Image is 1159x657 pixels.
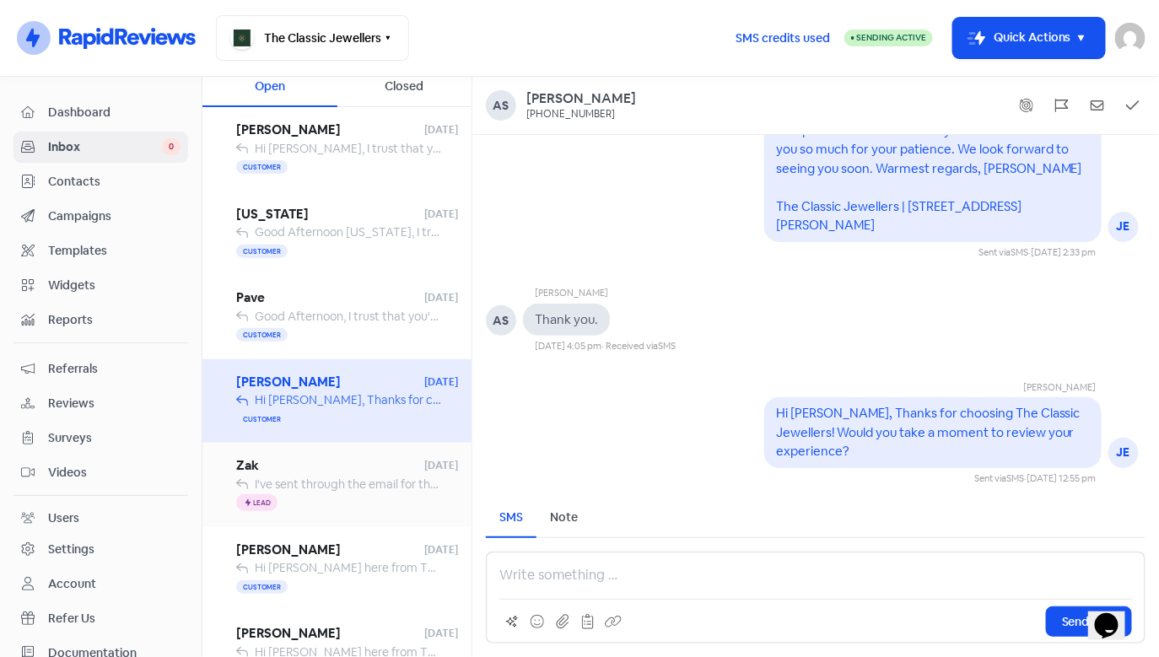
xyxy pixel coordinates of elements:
span: [US_STATE] [236,205,424,224]
span: 0 [162,138,181,155]
div: [DATE] 4:05 pm [535,339,601,353]
span: SMS credits used [736,30,830,47]
a: Refer Us [13,603,188,634]
a: Widgets [13,270,188,301]
pre: Hi [PERSON_NAME], Thanks for choosing The Classic Jewellers! Would you take a moment to review yo... [776,405,1083,459]
div: AS [486,305,516,336]
span: Widgets [48,277,181,294]
div: Settings [48,541,94,558]
a: Sending Active [844,28,933,48]
span: [PERSON_NAME] [236,373,424,392]
span: [PERSON_NAME] [236,121,424,140]
div: Account [48,575,96,593]
span: [DATE] [424,374,458,390]
div: [DATE] 12:55 pm [1027,471,1097,486]
span: SMS [1011,246,1028,258]
span: [DATE] [424,626,458,641]
a: Inbox 0 [13,132,188,163]
a: SMS credits used [721,28,844,46]
a: Contacts [13,166,188,197]
span: Lead [253,499,271,506]
div: [DATE] 2:33 pm [1031,245,1097,260]
a: Users [13,503,188,534]
span: Customer [236,328,288,342]
span: Inbox [48,138,162,156]
span: [DATE] [424,290,458,305]
span: I've sent through the email for the deposit, please let me know if you have received it. - [PERSO... [255,477,815,492]
div: [PHONE_NUMBER] [526,108,615,121]
span: Pave [236,288,424,308]
a: Account [13,568,188,600]
a: Settings [13,534,188,565]
div: SMS [499,509,523,526]
div: Closed [337,67,472,107]
div: [PERSON_NAME] [813,380,1097,398]
a: Campaigns [13,201,188,232]
a: Referrals [13,353,188,385]
div: Open [202,67,337,107]
span: [DATE] [424,122,458,137]
span: Reviews [48,395,181,412]
span: Templates [48,242,181,260]
span: Campaigns [48,207,181,225]
button: Show system messages [1014,93,1039,118]
div: As [486,90,516,121]
span: [DATE] [424,458,458,473]
a: Templates [13,235,188,267]
button: Send SMS [1046,606,1132,637]
span: Customer [236,160,288,174]
span: Customer [236,245,288,258]
span: Sent via · [974,472,1027,484]
div: JE [1108,212,1139,242]
span: Dashboard [48,104,181,121]
span: [PERSON_NAME] [236,541,424,560]
img: User [1115,23,1146,53]
span: Refer Us [48,610,181,627]
span: Send SMS [1062,613,1116,631]
button: Mark as closed [1120,93,1146,118]
div: [PERSON_NAME] [535,286,676,304]
button: Flag conversation [1049,93,1075,118]
span: Contacts [48,173,181,191]
span: SMS [658,340,676,352]
span: [DATE] [424,542,458,557]
span: Customer [236,580,288,594]
pre: Thank you. [535,311,598,327]
span: Zak [236,456,424,476]
span: SMS [1006,472,1024,484]
a: Dashboard [13,97,188,128]
span: [PERSON_NAME] [236,624,424,644]
div: Note [550,509,578,526]
span: Referrals [48,360,181,378]
div: Users [48,509,79,527]
span: Customer [236,412,288,426]
iframe: chat widget [1088,590,1142,640]
a: Reports [13,304,188,336]
span: Sent via · [978,246,1031,258]
span: [DATE] [424,207,458,222]
span: Surveys [48,429,181,447]
div: · Received via [601,339,676,353]
span: Hi [PERSON_NAME], Thanks for choosing The Classic Jewellers! Would you take a moment to review yo... [255,392,886,407]
a: [PERSON_NAME] [526,90,636,108]
a: Surveys [13,423,188,454]
span: Reports [48,311,181,329]
button: Quick Actions [953,18,1105,58]
span: Sending Active [856,32,926,43]
div: JE [1108,438,1139,468]
button: The Classic Jewellers [216,15,409,61]
a: Reviews [13,388,188,419]
span: Videos [48,464,181,482]
a: Videos [13,457,188,488]
button: Mark as unread [1085,93,1110,118]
